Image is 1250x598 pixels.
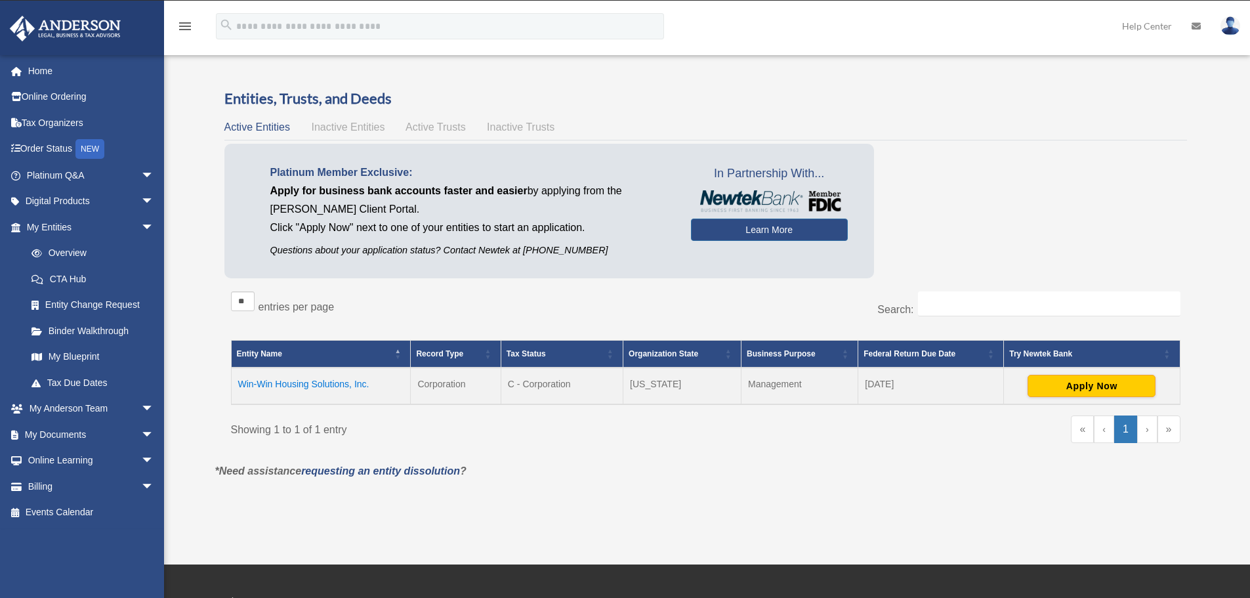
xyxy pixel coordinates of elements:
[698,190,841,211] img: NewtekBankLogoSM.png
[406,121,466,133] span: Active Trusts
[9,214,167,240] a: My Entitiesarrow_drop_down
[177,23,193,34] a: menu
[9,421,174,448] a: My Documentsarrow_drop_down
[141,473,167,500] span: arrow_drop_down
[1157,416,1180,443] a: Last
[231,368,411,404] td: Win-Win Housing Solutions, Inc.
[9,84,174,110] a: Online Ordering
[270,182,671,219] p: by applying from the [PERSON_NAME] Client Portal.
[877,304,913,315] label: Search:
[629,349,698,358] span: Organization State
[623,368,741,404] td: [US_STATE]
[411,368,501,404] td: Corporation
[18,266,167,292] a: CTA Hub
[231,416,696,439] div: Showing 1 to 1 of 1 entry
[231,340,411,368] th: Entity Name: Activate to invert sorting
[9,58,174,84] a: Home
[237,349,282,358] span: Entity Name
[270,219,671,237] p: Click "Apply Now" next to one of your entities to start an application.
[270,163,671,182] p: Platinum Member Exclusive:
[1220,16,1240,35] img: User Pic
[1028,375,1156,397] button: Apply Now
[411,340,501,368] th: Record Type: Activate to sort
[623,340,741,368] th: Organization State: Activate to sort
[177,18,193,34] i: menu
[1114,416,1137,443] a: 1
[6,16,125,41] img: Anderson Advisors Platinum Portal
[9,473,174,500] a: Billingarrow_drop_down
[9,500,174,526] a: Events Calendar
[1094,416,1114,443] a: Previous
[691,163,848,184] span: In Partnership With...
[9,188,174,215] a: Digital Productsarrow_drop_down
[858,368,1004,404] td: [DATE]
[864,349,955,358] span: Federal Return Due Date
[741,368,858,404] td: Management
[141,188,167,215] span: arrow_drop_down
[141,214,167,241] span: arrow_drop_down
[501,368,623,404] td: C - Corporation
[75,139,104,159] div: NEW
[141,396,167,423] span: arrow_drop_down
[507,349,546,358] span: Tax Status
[224,121,290,133] span: Active Entities
[487,121,554,133] span: Inactive Trusts
[219,18,234,32] i: search
[311,121,385,133] span: Inactive Entities
[9,396,174,422] a: My Anderson Teamarrow_drop_down
[141,448,167,475] span: arrow_drop_down
[270,185,528,196] span: Apply for business bank accounts faster and easier
[215,465,467,477] em: *Need assistance ?
[270,242,671,259] p: Questions about your application status? Contact Newtek at [PHONE_NUMBER]
[9,110,174,136] a: Tax Organizers
[416,349,463,358] span: Record Type
[9,162,174,188] a: Platinum Q&Aarrow_drop_down
[1004,340,1180,368] th: Try Newtek Bank : Activate to sort
[741,340,858,368] th: Business Purpose: Activate to sort
[18,292,167,318] a: Entity Change Request
[224,89,1187,109] h3: Entities, Trusts, and Deeds
[18,344,167,370] a: My Blueprint
[141,421,167,448] span: arrow_drop_down
[18,370,167,396] a: Tax Due Dates
[259,301,335,312] label: entries per page
[1137,416,1157,443] a: Next
[747,349,816,358] span: Business Purpose
[1009,346,1159,362] div: Try Newtek Bank
[691,219,848,241] a: Learn More
[18,318,167,344] a: Binder Walkthrough
[1071,416,1094,443] a: First
[9,448,174,474] a: Online Learningarrow_drop_down
[858,340,1004,368] th: Federal Return Due Date: Activate to sort
[301,465,460,477] a: requesting an entity dissolution
[9,136,174,163] a: Order StatusNEW
[501,340,623,368] th: Tax Status: Activate to sort
[18,240,161,267] a: Overview
[141,162,167,189] span: arrow_drop_down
